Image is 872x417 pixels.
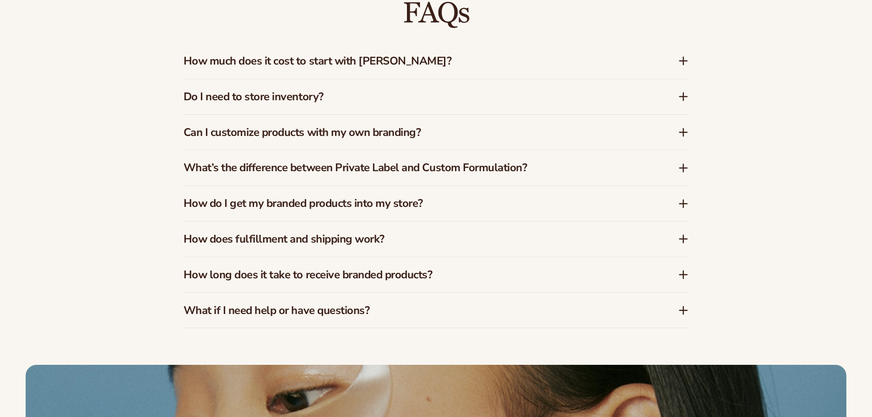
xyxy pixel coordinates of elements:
[184,268,650,282] h3: How long does it take to receive branded products?
[184,126,650,139] h3: Can I customize products with my own branding?
[184,197,650,210] h3: How do I get my branded products into my store?
[184,161,650,174] h3: What’s the difference between Private Label and Custom Formulation?
[184,54,650,68] h3: How much does it cost to start with [PERSON_NAME]?
[184,90,650,103] h3: Do I need to store inventory?
[184,233,650,246] h3: How does fulfillment and shipping work?
[184,304,650,317] h3: What if I need help or have questions?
